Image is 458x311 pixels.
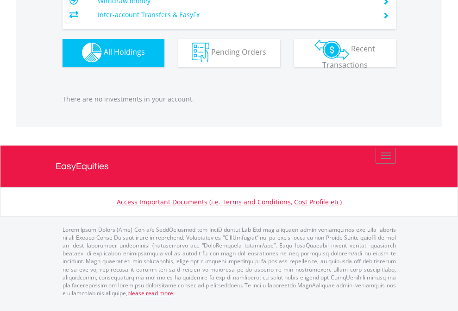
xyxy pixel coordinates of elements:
[178,39,280,67] button: Pending Orders
[294,39,396,67] button: Recent Transactions
[98,8,371,22] td: Inter-account Transfers & EasyFx
[104,47,145,57] span: All Holdings
[82,43,102,63] img: holdings-wht.png
[192,43,209,63] img: pending_instructions-wht.png
[56,146,403,187] a: EasyEquities
[314,39,349,60] img: transactions-zar-wht.png
[117,197,342,206] a: Access Important Documents (i.e. Terms and Conditions, Cost Profile etc)
[63,95,396,104] p: There are no investments in your account.
[211,47,266,57] span: Pending Orders
[63,226,396,297] p: Lorem Ipsum Dolors (Ame) Con a/e SeddOeiusmod tem InciDiduntut Lab Etd mag aliquaen admin veniamq...
[322,44,376,70] span: Recent Transactions
[127,289,175,297] a: please read more:
[63,39,164,67] button: All Holdings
